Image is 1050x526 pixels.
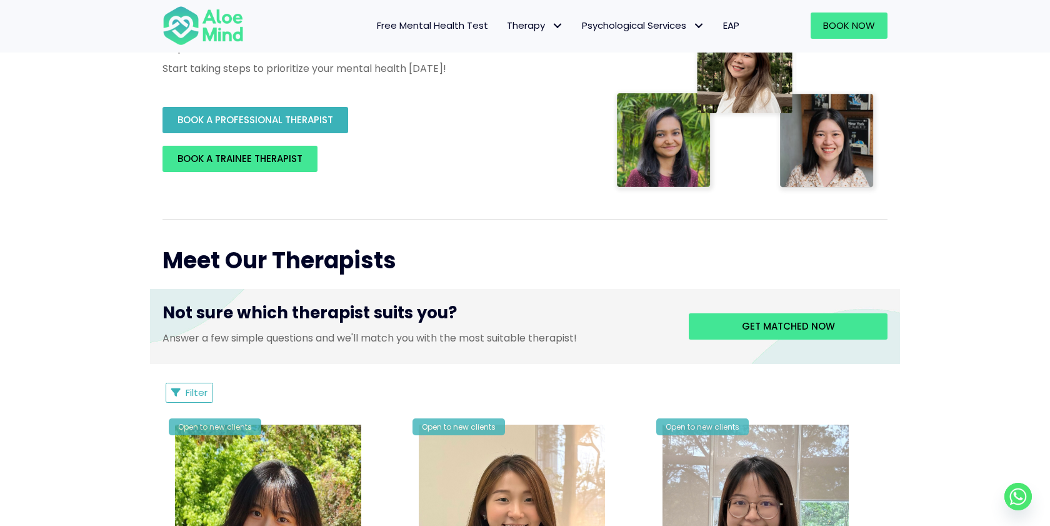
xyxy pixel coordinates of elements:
span: Therapy: submenu [548,17,566,35]
h3: Not sure which therapist suits you? [162,301,670,330]
span: EAP [723,19,739,32]
div: Open to new clients [656,418,749,435]
span: Filter [186,386,207,399]
a: BOOK A PROFESSIONAL THERAPIST [162,107,348,133]
a: TherapyTherapy: submenu [497,13,572,39]
p: Start taking steps to prioritize your mental health [DATE]! [162,61,587,76]
a: Book Now [811,13,887,39]
a: BOOK A TRAINEE THERAPIST [162,146,317,172]
span: Psychological Services: submenu [689,17,707,35]
span: BOOK A PROFESSIONAL THERAPIST [177,113,333,126]
span: Therapy [507,19,563,32]
a: Psychological ServicesPsychological Services: submenu [572,13,714,39]
span: BOOK A TRAINEE THERAPIST [177,152,302,165]
nav: Menu [260,13,749,39]
span: Meet Our Therapists [162,245,396,276]
span: Psychological Services [582,19,704,32]
a: EAP [714,13,749,39]
a: Free Mental Health Test [367,13,497,39]
span: Get matched now [742,320,835,333]
span: Book Now [823,19,875,32]
button: Filter Listings [166,383,213,403]
a: Get matched now [689,313,887,340]
img: Aloe mind Logo [162,5,244,46]
div: Open to new clients [412,418,505,435]
p: Answer a few simple questions and we'll match you with the most suitable therapist! [162,331,670,345]
span: Free Mental Health Test [377,19,488,32]
a: Whatsapp [1004,483,1032,510]
div: Open to new clients [169,418,261,435]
